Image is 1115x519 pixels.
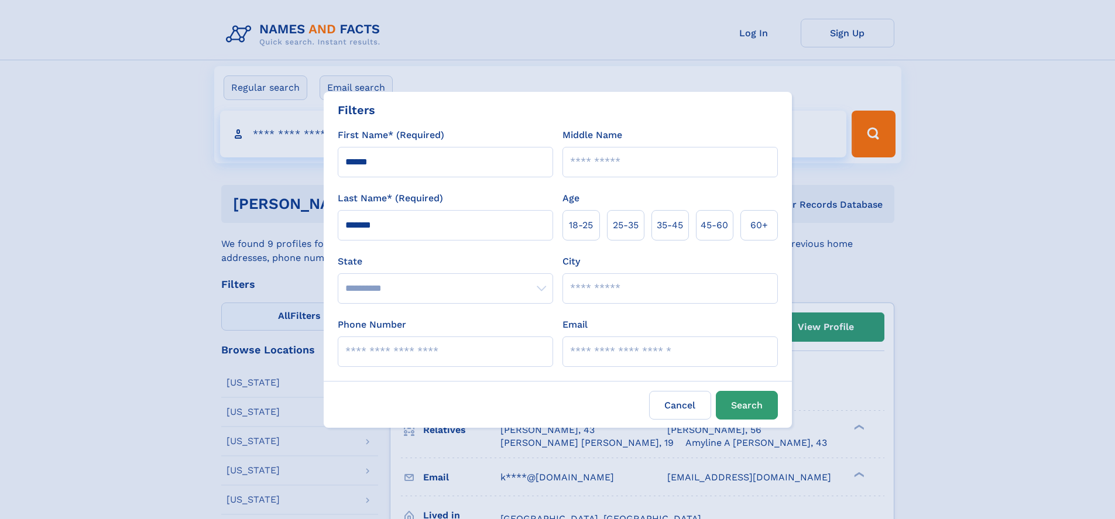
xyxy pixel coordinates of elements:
span: 60+ [750,218,768,232]
span: 45‑60 [701,218,728,232]
span: 25‑35 [613,218,639,232]
label: Age [562,191,579,205]
label: Last Name* (Required) [338,191,443,205]
label: Cancel [649,391,711,420]
label: First Name* (Required) [338,128,444,142]
button: Search [716,391,778,420]
label: Phone Number [338,318,406,332]
label: City [562,255,580,269]
span: 18‑25 [569,218,593,232]
label: Email [562,318,588,332]
div: Filters [338,101,375,119]
span: 35‑45 [657,218,683,232]
label: State [338,255,553,269]
label: Middle Name [562,128,622,142]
